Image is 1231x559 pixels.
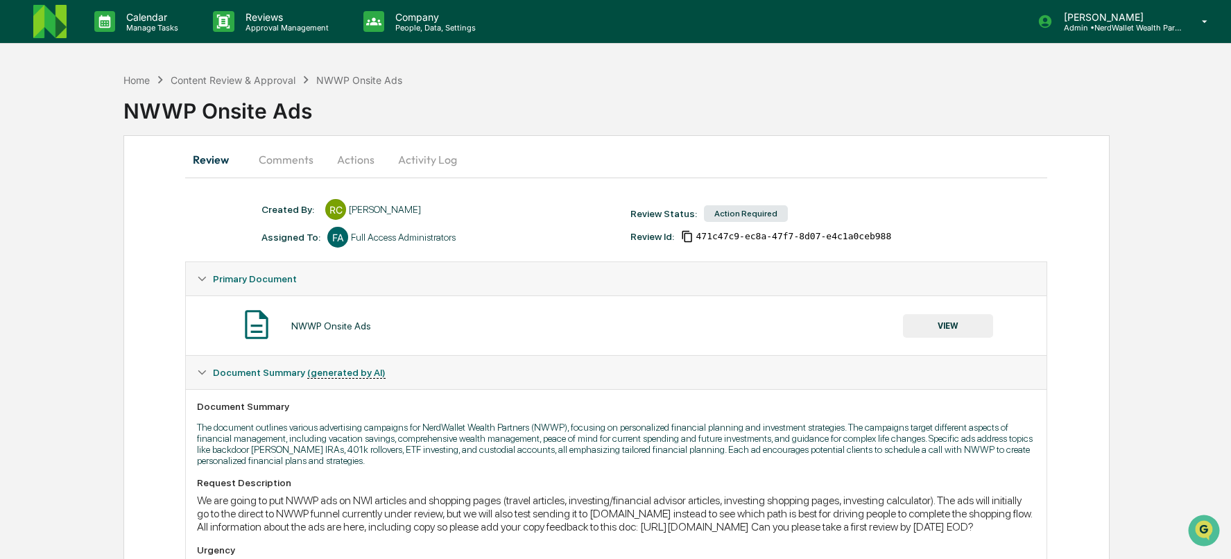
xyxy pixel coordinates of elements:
div: NWWP Onsite Ads [316,74,402,86]
button: Start new chat [236,110,252,127]
span: 471c47c9-ec8a-47f7-8d07-e4c1a0ceb988 [696,231,892,242]
p: [PERSON_NAME] [1053,11,1182,23]
div: Primary Document [186,262,1047,295]
div: FA [327,227,348,248]
div: 🗄️ [101,176,112,187]
div: Review Id: [630,231,674,242]
span: Data Lookup [28,201,87,215]
button: Review [185,143,248,176]
div: Action Required [704,205,788,222]
div: Urgency [197,544,1035,556]
p: The document outlines various advertising campaigns for NerdWallet Wealth Partners (NWWP), focusi... [197,422,1035,466]
p: Calendar [115,11,185,23]
span: Document Summary [213,367,386,378]
p: Admin • NerdWallet Wealth Partners [1053,23,1182,33]
div: Home [123,74,150,86]
div: secondary tabs example [185,143,1047,176]
div: 🖐️ [14,176,25,187]
div: Assigned To: [261,232,320,243]
div: Document Summary [197,401,1035,412]
button: Activity Log [387,143,468,176]
div: Start new chat [47,106,227,120]
div: Request Description [197,477,1035,488]
div: Review Status: [630,208,697,219]
img: 1746055101610-c473b297-6a78-478c-a979-82029cc54cd1 [14,106,39,131]
a: Powered byPylon [98,234,168,246]
span: Primary Document [213,273,297,284]
div: Primary Document [186,295,1047,355]
div: We're available if you need us! [47,120,175,131]
p: Company [384,11,483,23]
div: Content Review & Approval [171,74,295,86]
a: 🔎Data Lookup [8,196,93,221]
u: (generated by AI) [307,367,386,379]
button: Actions [325,143,387,176]
iframe: Open customer support [1187,513,1224,551]
div: Document Summary (generated by AI) [186,356,1047,389]
img: logo [33,5,67,38]
img: Document Icon [239,307,274,342]
button: Comments [248,143,325,176]
a: 🗄️Attestations [95,169,178,194]
span: Attestations [114,175,172,189]
div: [PERSON_NAME] [349,204,421,215]
div: RC [325,199,346,220]
a: 🖐️Preclearance [8,169,95,194]
p: How can we help? [14,29,252,51]
p: Manage Tasks [115,23,185,33]
div: NWWP Onsite Ads [291,320,371,332]
span: Preclearance [28,175,89,189]
div: 🔎 [14,203,25,214]
div: Full Access Administrators [351,232,456,243]
button: VIEW [903,314,993,338]
div: We are going to put NWWP ads on NWI articles and shopping pages (travel articles, investing/finan... [197,494,1035,533]
p: Approval Management [234,23,336,33]
span: Pylon [138,235,168,246]
div: Created By: ‎ ‎ [261,204,318,215]
p: People, Data, Settings [384,23,483,33]
p: Reviews [234,11,336,23]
